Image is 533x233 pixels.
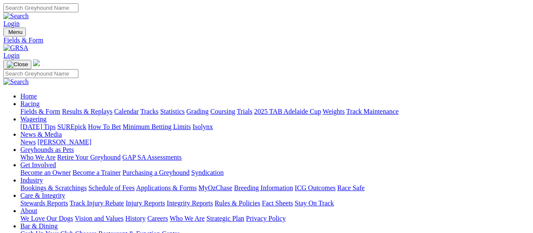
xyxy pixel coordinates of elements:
[262,199,293,207] a: Fact Sheets
[125,215,145,222] a: History
[57,123,86,130] a: SUREpick
[8,29,22,35] span: Menu
[20,222,58,230] a: Bar & Dining
[337,184,364,191] a: Race Safe
[20,108,60,115] a: Fields & Form
[20,138,530,146] div: News & Media
[3,36,530,44] a: Fields & Form
[20,108,530,115] div: Racing
[33,59,40,66] img: logo-grsa-white.png
[3,28,26,36] button: Toggle navigation
[323,108,345,115] a: Weights
[20,131,62,138] a: News & Media
[20,123,56,130] a: [DATE] Tips
[123,123,191,130] a: Minimum Betting Limits
[3,3,78,12] input: Search
[295,184,335,191] a: ICG Outcomes
[126,199,165,207] a: Injury Reports
[234,184,293,191] a: Breeding Information
[20,207,37,214] a: About
[3,20,20,27] a: Login
[20,100,39,107] a: Racing
[167,199,213,207] a: Integrity Reports
[20,154,56,161] a: Who We Are
[57,154,121,161] a: Retire Your Greyhound
[210,108,235,115] a: Coursing
[73,169,121,176] a: Become a Trainer
[88,184,134,191] a: Schedule of Fees
[207,215,244,222] a: Strategic Plan
[346,108,399,115] a: Track Maintenance
[20,192,65,199] a: Care & Integrity
[20,146,74,153] a: Greyhounds as Pets
[3,69,78,78] input: Search
[20,199,530,207] div: Care & Integrity
[215,199,260,207] a: Rules & Policies
[3,60,31,69] button: Toggle navigation
[20,169,530,177] div: Get Involved
[20,93,37,100] a: Home
[20,161,56,168] a: Get Involved
[37,138,91,146] a: [PERSON_NAME]
[237,108,252,115] a: Trials
[20,154,530,161] div: Greyhounds as Pets
[193,123,213,130] a: Isolynx
[170,215,205,222] a: Who We Are
[70,199,124,207] a: Track Injury Rebate
[123,169,190,176] a: Purchasing a Greyhound
[3,12,29,20] img: Search
[20,184,87,191] a: Bookings & Scratchings
[114,108,139,115] a: Calendar
[136,184,197,191] a: Applications & Forms
[3,52,20,59] a: Login
[20,184,530,192] div: Industry
[123,154,182,161] a: GAP SA Assessments
[147,215,168,222] a: Careers
[62,108,112,115] a: Results & Replays
[20,115,47,123] a: Wagering
[88,123,121,130] a: How To Bet
[20,138,36,146] a: News
[191,169,223,176] a: Syndication
[254,108,321,115] a: 2025 TAB Adelaide Cup
[295,199,334,207] a: Stay On Track
[140,108,159,115] a: Tracks
[3,78,29,86] img: Search
[160,108,185,115] a: Statistics
[20,215,530,222] div: About
[246,215,286,222] a: Privacy Policy
[187,108,209,115] a: Grading
[3,44,28,52] img: GRSA
[20,177,43,184] a: Industry
[20,169,71,176] a: Become an Owner
[198,184,232,191] a: MyOzChase
[7,61,28,68] img: Close
[20,123,530,131] div: Wagering
[75,215,123,222] a: Vision and Values
[20,215,73,222] a: We Love Our Dogs
[20,199,68,207] a: Stewards Reports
